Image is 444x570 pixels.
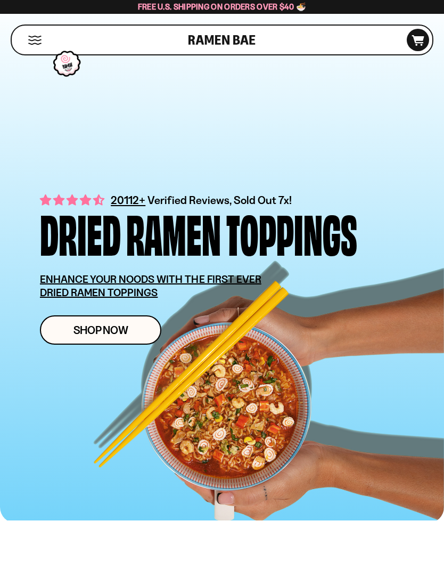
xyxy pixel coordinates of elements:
div: Dried [40,208,121,257]
span: Free U.S. Shipping on Orders over $40 🍜 [138,2,307,12]
u: ENHANCE YOUR NOODS WITH THE FIRST EVER DRIED RAMEN TOPPINGS [40,273,261,299]
span: Verified Reviews, Sold Out 7x! [147,193,292,207]
button: Mobile Menu Trigger [28,36,42,45]
a: Shop Now [40,315,161,345]
div: Ramen [126,208,221,257]
span: 20112+ [111,192,145,208]
div: Toppings [226,208,357,257]
span: Shop Now [73,324,128,336]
